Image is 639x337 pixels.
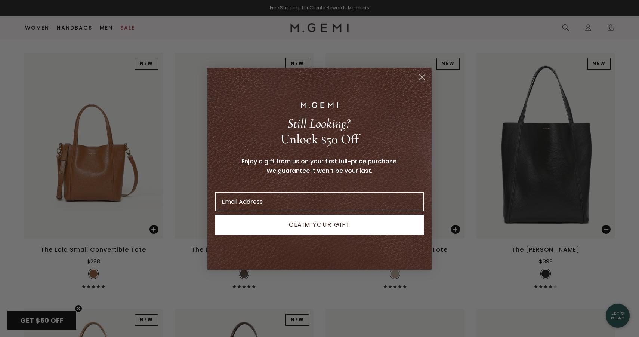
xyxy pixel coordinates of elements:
[281,131,359,147] span: Unlock $50 Off
[215,215,424,235] button: CLAIM YOUR GIFT
[287,116,350,131] span: Still Looking?
[416,71,429,84] button: Close dialog
[215,192,424,211] input: Email Address
[301,102,338,108] img: M.GEMI
[241,157,398,175] span: Enjoy a gift from us on your first full-price purchase. We guarantee it won’t be your last.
